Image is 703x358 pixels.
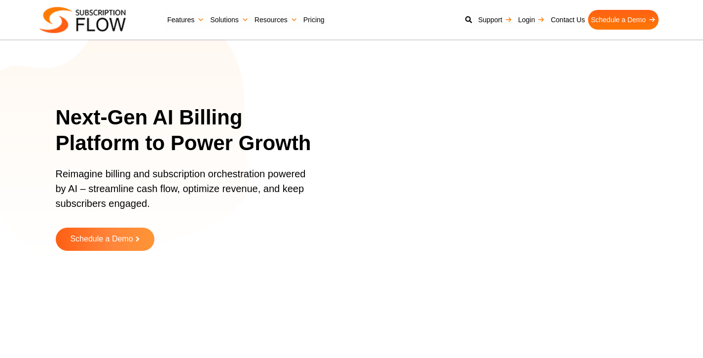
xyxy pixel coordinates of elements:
[548,10,588,30] a: Contact Us
[300,10,328,30] a: Pricing
[56,105,325,157] h1: Next-Gen AI Billing Platform to Power Growth
[39,7,126,33] img: Subscriptionflow
[70,235,133,243] span: Schedule a Demo
[515,10,548,30] a: Login
[588,10,659,30] a: Schedule a Demo
[475,10,515,30] a: Support
[56,228,154,251] a: Schedule a Demo
[56,166,312,221] p: Reimagine billing and subscription orchestration powered by AI – streamline cash flow, optimize r...
[164,10,207,30] a: Features
[252,10,300,30] a: Resources
[207,10,252,30] a: Solutions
